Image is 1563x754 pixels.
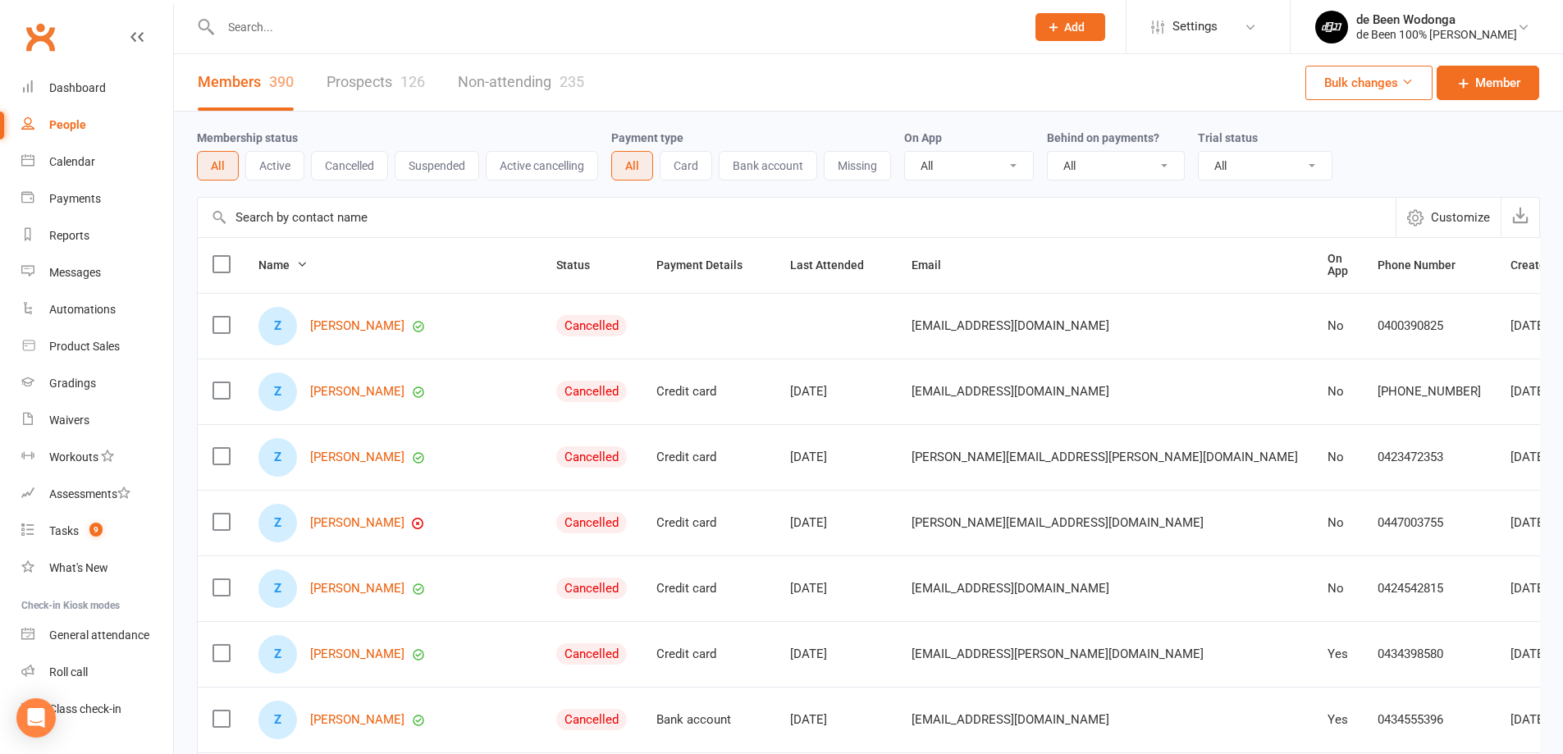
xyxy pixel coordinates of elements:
[656,713,761,727] div: Bank account
[310,450,404,464] a: [PERSON_NAME]
[790,582,882,596] div: [DATE]
[258,635,297,674] div: Zachary
[656,647,761,661] div: Credit card
[912,376,1109,407] span: [EMAIL_ADDRESS][DOMAIN_NAME]
[556,643,627,665] div: Cancelled
[197,131,298,144] label: Membership status
[660,151,712,181] button: Card
[310,385,404,399] a: [PERSON_NAME]
[258,504,297,542] div: Zagan
[1378,647,1481,661] div: 0434398580
[912,255,959,275] button: Email
[49,561,108,574] div: What's New
[395,151,479,181] button: Suspended
[1328,319,1348,333] div: No
[1064,21,1085,34] span: Add
[1475,73,1520,93] span: Member
[21,476,173,513] a: Assessments
[1378,582,1481,596] div: 0424542815
[89,523,103,537] span: 9
[790,516,882,530] div: [DATE]
[21,691,173,728] a: Class kiosk mode
[49,524,79,537] div: Tasks
[1378,713,1481,727] div: 0434555396
[258,255,308,275] button: Name
[49,414,89,427] div: Waivers
[49,266,101,279] div: Messages
[1378,385,1481,399] div: [PHONE_NUMBER]
[21,254,173,291] a: Messages
[49,450,98,464] div: Workouts
[198,198,1396,237] input: Search by contact name
[824,151,891,181] button: Missing
[21,402,173,439] a: Waivers
[49,628,149,642] div: General attendance
[49,377,96,390] div: Gradings
[49,303,116,316] div: Automations
[1328,582,1348,596] div: No
[1047,131,1159,144] label: Behind on payments?
[1378,319,1481,333] div: 0400390825
[656,258,761,272] span: Payment Details
[198,54,294,111] a: Members390
[790,713,882,727] div: [DATE]
[21,70,173,107] a: Dashboard
[49,702,121,715] div: Class check-in
[310,582,404,596] a: [PERSON_NAME]
[1437,66,1539,100] a: Member
[21,107,173,144] a: People
[310,713,404,727] a: [PERSON_NAME]
[1378,450,1481,464] div: 0423472353
[1305,66,1433,100] button: Bulk changes
[21,181,173,217] a: Payments
[790,647,882,661] div: [DATE]
[21,617,173,654] a: General attendance kiosk mode
[49,229,89,242] div: Reports
[656,516,761,530] div: Credit card
[258,569,297,608] div: Zack
[719,151,817,181] button: Bank account
[21,654,173,691] a: Roll call
[556,446,627,468] div: Cancelled
[1378,258,1474,272] span: Phone Number
[21,439,173,476] a: Workouts
[912,310,1109,341] span: [EMAIL_ADDRESS][DOMAIN_NAME]
[310,647,404,661] a: [PERSON_NAME]
[611,131,683,144] label: Payment type
[1198,131,1258,144] label: Trial status
[912,704,1109,735] span: [EMAIL_ADDRESS][DOMAIN_NAME]
[16,698,56,738] div: Open Intercom Messenger
[904,131,942,144] label: On App
[458,54,584,111] a: Non-attending235
[258,258,308,272] span: Name
[49,487,130,500] div: Assessments
[556,315,627,336] div: Cancelled
[1328,450,1348,464] div: No
[21,365,173,402] a: Gradings
[21,513,173,550] a: Tasks 9
[49,118,86,131] div: People
[258,701,297,739] div: Zachary
[1328,516,1348,530] div: No
[790,450,882,464] div: [DATE]
[258,438,297,477] div: Zein
[656,255,761,275] button: Payment Details
[556,255,608,275] button: Status
[311,151,388,181] button: Cancelled
[400,73,425,90] div: 126
[486,151,598,181] button: Active cancelling
[556,578,627,599] div: Cancelled
[49,192,101,205] div: Payments
[656,450,761,464] div: Credit card
[912,638,1204,669] span: [EMAIL_ADDRESS][PERSON_NAME][DOMAIN_NAME]
[21,217,173,254] a: Reports
[327,54,425,111] a: Prospects126
[912,507,1204,538] span: [PERSON_NAME][EMAIL_ADDRESS][DOMAIN_NAME]
[656,385,761,399] div: Credit card
[245,151,304,181] button: Active
[1378,255,1474,275] button: Phone Number
[912,441,1298,473] span: [PERSON_NAME][EMAIL_ADDRESS][PERSON_NAME][DOMAIN_NAME]
[1356,27,1517,42] div: de Been 100% [PERSON_NAME]
[1172,8,1218,45] span: Settings
[20,16,61,57] a: Clubworx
